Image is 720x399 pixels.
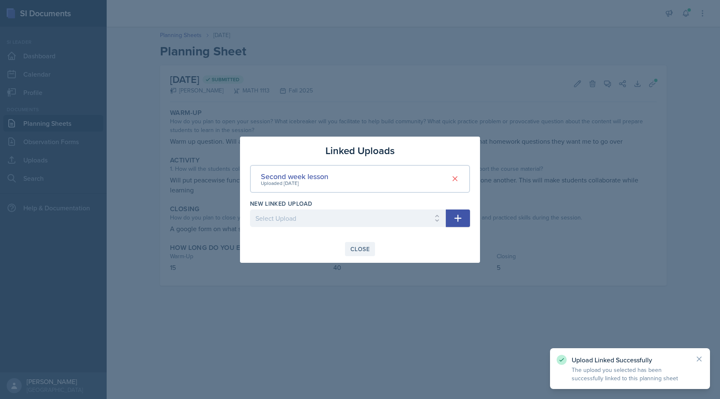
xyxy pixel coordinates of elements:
[261,180,328,187] div: Uploaded [DATE]
[261,171,328,182] div: Second week lesson
[250,199,312,208] label: New Linked Upload
[572,356,688,364] p: Upload Linked Successfully
[350,246,370,252] div: Close
[572,366,688,382] p: The upload you selected has been successfully linked to this planning sheet
[345,242,375,256] button: Close
[325,143,395,158] h3: Linked Uploads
